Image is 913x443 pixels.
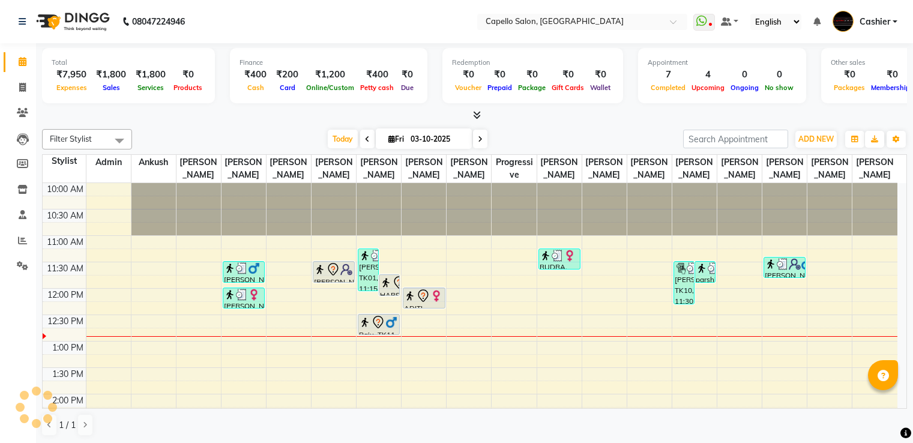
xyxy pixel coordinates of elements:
[447,155,491,182] span: [PERSON_NAME]
[648,58,797,68] div: Appointment
[484,68,515,82] div: ₹0
[223,262,264,282] div: [PERSON_NAME], TK02, 11:30 AM-11:55 AM, Haircut+Hair wash (M)
[221,155,266,182] span: [PERSON_NAME]
[379,275,399,295] div: HARSH, TK08, 11:45 AM-12:10 PM, Haircut+Hair wash (M)
[537,155,582,182] span: [PERSON_NAME]
[176,155,221,182] span: [PERSON_NAME]
[52,58,205,68] div: Total
[31,5,113,38] img: logo
[267,155,311,182] span: [PERSON_NAME]
[358,249,378,291] div: [PERSON_NAME], TK01, 11:15 AM-12:05 PM, Haircut+Hair wash (M),[PERSON_NAME] Trim /Shave
[762,155,807,182] span: [PERSON_NAME]
[50,134,92,143] span: Filter Stylist
[44,183,86,196] div: 10:00 AM
[689,83,728,92] span: Upcoming
[452,58,613,68] div: Redemption
[539,249,580,269] div: RUDRA, TK04, 11:15 AM-11:40 AM, Haircut+Hair wash (M)
[50,342,86,354] div: 1:00 PM
[515,83,549,92] span: Package
[277,83,298,92] span: Card
[648,83,689,92] span: Completed
[358,315,399,334] div: Raju, TK11, 12:30 PM-12:55 PM, Haircut+Hair wash (M)
[240,68,271,82] div: ₹400
[549,68,587,82] div: ₹0
[53,83,90,92] span: Expenses
[852,155,897,182] span: [PERSON_NAME]
[764,258,805,277] div: [PERSON_NAME], TK05, 11:25 AM-11:50 AM, Haircut+Hair wash (M)
[831,68,868,82] div: ₹0
[587,68,613,82] div: ₹0
[402,155,446,182] span: [PERSON_NAME]
[45,289,86,301] div: 12:00 PM
[131,68,170,82] div: ₹1,800
[728,83,762,92] span: Ongoing
[43,155,86,167] div: Stylist
[223,288,264,308] div: [PERSON_NAME], TK03, 12:00 PM-12:25 PM, Haircut+Hair wash (M)
[683,130,788,148] input: Search Appointment
[860,16,890,28] span: Cashier
[492,155,536,182] span: Progressive
[328,130,358,148] span: Today
[52,68,91,82] div: ₹7,950
[795,131,837,148] button: ADD NEW
[131,155,176,170] span: Ankush
[728,68,762,82] div: 0
[100,83,123,92] span: Sales
[44,262,86,275] div: 11:30 AM
[398,83,417,92] span: Due
[91,68,131,82] div: ₹1,800
[674,262,694,304] div: [PERSON_NAME], TK10, 11:30 AM-12:20 PM, [PERSON_NAME] Trim /Shave,Haircut+Hair wash (M)
[357,83,397,92] span: Petty cash
[313,262,354,282] div: [PERSON_NAME], TK07, 11:30 AM-11:55 AM, Haircut (F)
[240,58,418,68] div: Finance
[357,155,401,182] span: [PERSON_NAME]
[407,130,467,148] input: 2025-10-03
[648,68,689,82] div: 7
[807,155,852,182] span: [PERSON_NAME]
[689,68,728,82] div: 4
[244,83,267,92] span: Cash
[672,155,717,182] span: [PERSON_NAME]
[44,209,86,222] div: 10:30 AM
[271,68,303,82] div: ₹200
[798,134,834,143] span: ADD NEW
[695,262,715,282] div: parshikt, TK06, 11:30 AM-11:55 AM, Haircut+Hair wash (M)
[50,368,86,381] div: 1:30 PM
[403,288,444,308] div: ADITI, TK09, 12:00 PM-12:25 PM, Haircut (F)
[762,68,797,82] div: 0
[59,419,76,432] span: 1 / 1
[132,5,185,38] b: 08047224946
[357,68,397,82] div: ₹400
[45,315,86,328] div: 12:30 PM
[717,155,762,182] span: [PERSON_NAME]
[170,83,205,92] span: Products
[170,68,205,82] div: ₹0
[312,155,356,182] span: [PERSON_NAME]
[582,155,627,182] span: [PERSON_NAME]
[385,134,407,143] span: Fri
[303,83,357,92] span: Online/Custom
[831,83,868,92] span: Packages
[50,394,86,407] div: 2:00 PM
[44,236,86,249] div: 11:00 AM
[762,83,797,92] span: No show
[833,11,854,32] img: Cashier
[452,68,484,82] div: ₹0
[627,155,672,182] span: [PERSON_NAME]
[134,83,167,92] span: Services
[86,155,131,170] span: Admin
[515,68,549,82] div: ₹0
[303,68,357,82] div: ₹1,200
[587,83,613,92] span: Wallet
[452,83,484,92] span: Voucher
[397,68,418,82] div: ₹0
[484,83,515,92] span: Prepaid
[549,83,587,92] span: Gift Cards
